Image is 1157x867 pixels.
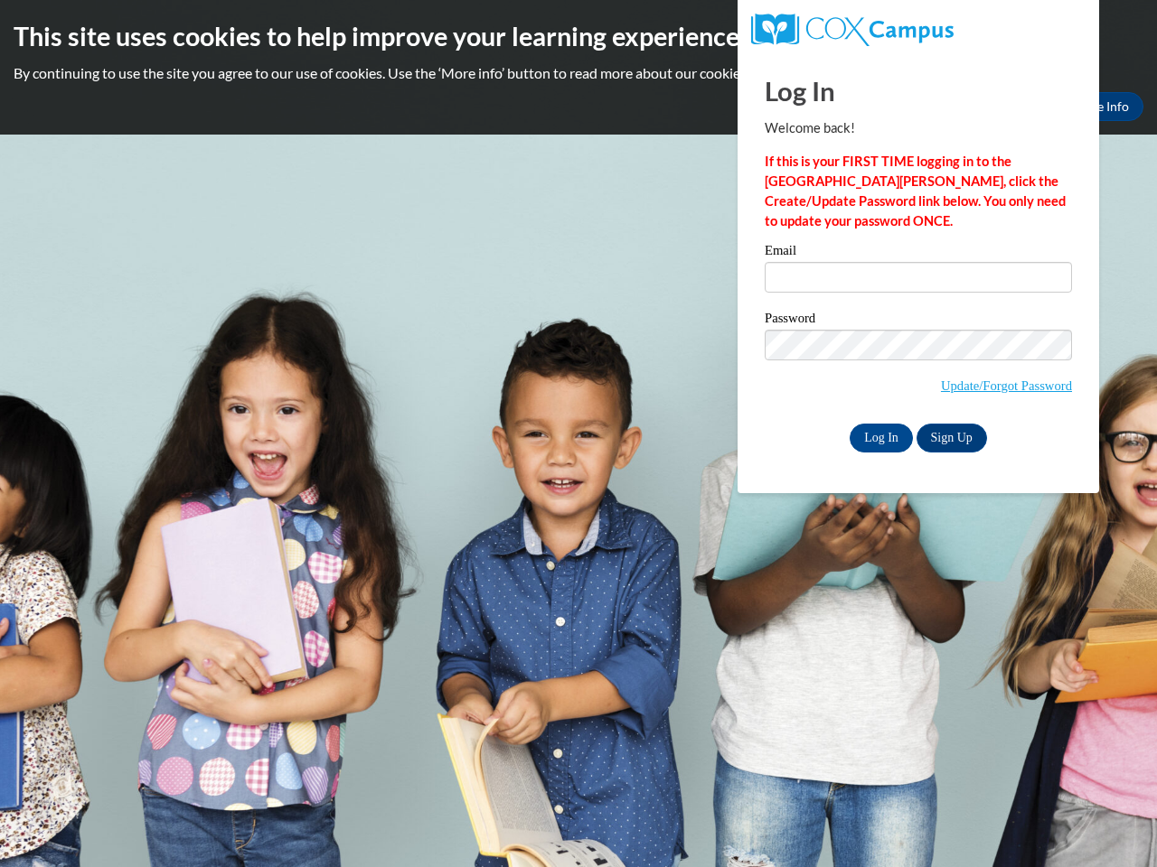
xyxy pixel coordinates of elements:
a: More Info [1058,92,1143,121]
p: Welcome back! [765,118,1072,138]
strong: If this is your FIRST TIME logging in to the [GEOGRAPHIC_DATA][PERSON_NAME], click the Create/Upd... [765,154,1066,228]
a: Sign Up [917,424,987,452]
label: Email [765,244,1072,262]
p: By continuing to use the site you agree to our use of cookies. Use the ‘More info’ button to read... [14,63,1143,83]
img: COX Campus [751,14,954,46]
a: Update/Forgot Password [941,378,1072,393]
h1: Log In [765,72,1072,109]
label: Password [765,312,1072,330]
input: Log In [850,424,913,452]
h2: This site uses cookies to help improve your learning experience. [14,18,1143,54]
